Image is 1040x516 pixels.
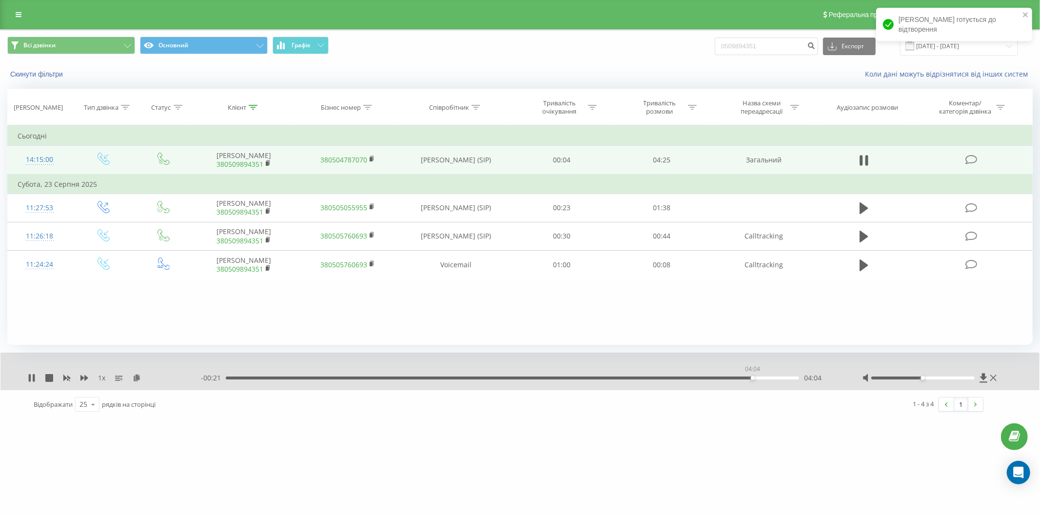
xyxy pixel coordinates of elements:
div: Бізнес номер [321,103,361,112]
span: - 00:21 [201,373,226,383]
div: Тип дзвінка [84,103,118,112]
td: [PERSON_NAME] (SIP) [400,194,512,222]
div: 11:24:24 [18,255,62,274]
td: [PERSON_NAME] (SIP) [400,222,512,250]
div: 25 [79,399,87,409]
td: Субота, 23 Серпня 2025 [8,175,1033,194]
div: 04:04 [743,362,762,376]
span: Всі дзвінки [23,41,56,49]
td: Calltracking [712,222,816,250]
button: Скинути фільтри [7,70,68,79]
td: 00:08 [612,251,712,279]
td: Voicemail [400,251,512,279]
span: 04:04 [804,373,822,383]
td: [PERSON_NAME] [192,222,295,250]
button: Графік [273,37,329,54]
button: close [1022,11,1029,20]
div: Статус [152,103,171,112]
span: 1 x [98,373,105,383]
a: 380505760693 [320,231,367,240]
td: 00:23 [512,194,612,222]
div: 1 - 4 з 4 [913,399,934,409]
div: Тривалість розмови [633,99,686,116]
span: Реферальна програма [829,11,901,19]
a: 380509894351 [216,207,263,217]
input: Пошук за номером [715,38,818,55]
td: [PERSON_NAME] [192,194,295,222]
td: Calltracking [712,251,816,279]
td: 01:00 [512,251,612,279]
td: 00:30 [512,222,612,250]
button: Основний [140,37,268,54]
a: Коли дані можуть відрізнятися вiд інших систем [865,69,1033,79]
div: Назва схеми переадресації [736,99,788,116]
a: 380509894351 [216,236,263,245]
div: [PERSON_NAME] [14,103,63,112]
button: Експорт [823,38,876,55]
a: 380509894351 [216,159,263,169]
a: 380504787070 [320,155,367,164]
div: [PERSON_NAME] готується до відтворення [876,8,1032,41]
div: Тривалість очікування [533,99,586,116]
td: 04:25 [612,146,712,175]
td: [PERSON_NAME] (SIP) [400,146,512,175]
div: Коментар/категорія дзвінка [937,99,994,116]
div: 11:26:18 [18,227,62,246]
td: Загальний [712,146,816,175]
div: Клієнт [228,103,246,112]
a: 380509894351 [216,264,263,274]
td: Сьогодні [8,126,1033,146]
span: Відображати [34,400,73,409]
span: Графік [292,42,311,49]
span: рядків на сторінці [102,400,156,409]
div: Співробітник [429,103,469,112]
a: 380505760693 [320,260,367,269]
div: 14:15:00 [18,150,62,169]
td: [PERSON_NAME] [192,146,295,175]
div: Аудіозапис розмови [837,103,898,112]
td: 01:38 [612,194,712,222]
div: Accessibility label [751,376,755,380]
div: 11:27:53 [18,198,62,218]
button: Всі дзвінки [7,37,135,54]
td: [PERSON_NAME] [192,251,295,279]
a: 380505055955 [320,203,367,212]
div: Open Intercom Messenger [1007,461,1030,484]
div: Accessibility label [921,376,925,380]
a: 1 [954,397,968,411]
td: 00:04 [512,146,612,175]
td: 00:44 [612,222,712,250]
